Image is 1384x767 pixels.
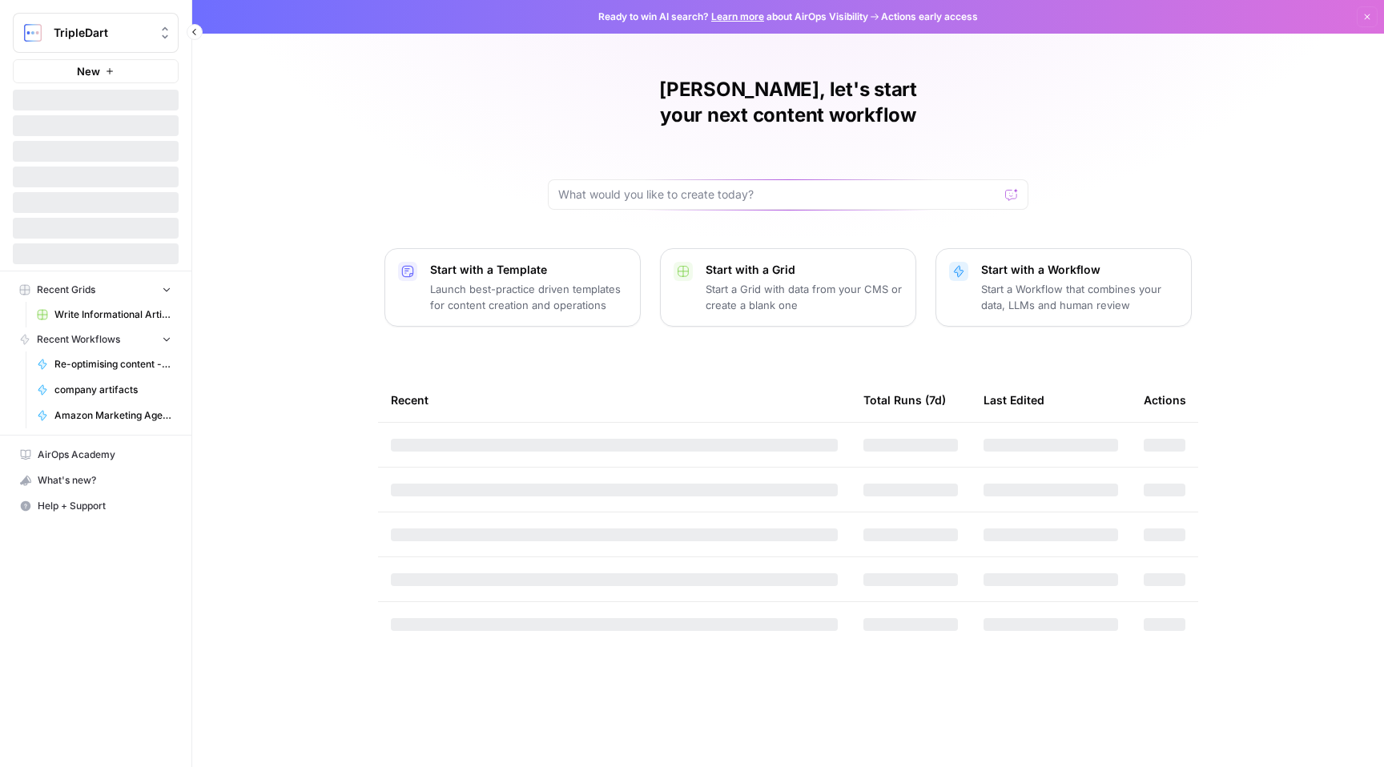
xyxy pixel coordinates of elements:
[660,248,916,327] button: Start with a GridStart a Grid with data from your CMS or create a blank one
[38,448,171,462] span: AirOps Academy
[391,378,838,422] div: Recent
[384,248,641,327] button: Start with a TemplateLaunch best-practice driven templates for content creation and operations
[13,468,179,493] button: What's new?
[706,281,903,313] p: Start a Grid with data from your CMS or create a blank one
[981,281,1178,313] p: Start a Workflow that combines your data, LLMs and human review
[935,248,1192,327] button: Start with a WorkflowStart a Workflow that combines your data, LLMs and human review
[54,357,171,371] span: Re-optimising content - revenuegrid
[30,302,179,327] a: Write Informational Article - AccuKnox
[13,278,179,302] button: Recent Grids
[13,13,179,53] button: Workspace: TripleDart
[54,307,171,322] span: Write Informational Article - AccuKnox
[548,77,1028,128] h1: [PERSON_NAME], let's start your next content workflow
[706,262,903,278] p: Start with a Grid
[54,408,171,423] span: Amazon Marketing Agencies Listicle | SalesDuo
[863,378,946,422] div: Total Runs (7d)
[37,332,120,347] span: Recent Workflows
[38,499,171,513] span: Help + Support
[598,10,868,24] span: Ready to win AI search? about AirOps Visibility
[430,262,627,278] p: Start with a Template
[54,25,151,41] span: TripleDart
[18,18,47,47] img: TripleDart Logo
[30,403,179,428] a: Amazon Marketing Agencies Listicle | SalesDuo
[881,10,978,24] span: Actions early access
[30,377,179,403] a: company artifacts
[13,59,179,83] button: New
[430,281,627,313] p: Launch best-practice driven templates for content creation and operations
[558,187,999,203] input: What would you like to create today?
[37,283,95,297] span: Recent Grids
[54,383,171,397] span: company artifacts
[30,351,179,377] a: Re-optimising content - revenuegrid
[13,442,179,468] a: AirOps Academy
[984,378,1044,422] div: Last Edited
[13,493,179,519] button: Help + Support
[981,262,1178,278] p: Start with a Workflow
[77,63,100,79] span: New
[14,468,178,492] div: What's new?
[711,10,764,22] a: Learn more
[1144,378,1186,422] div: Actions
[13,327,179,351] button: Recent Workflows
